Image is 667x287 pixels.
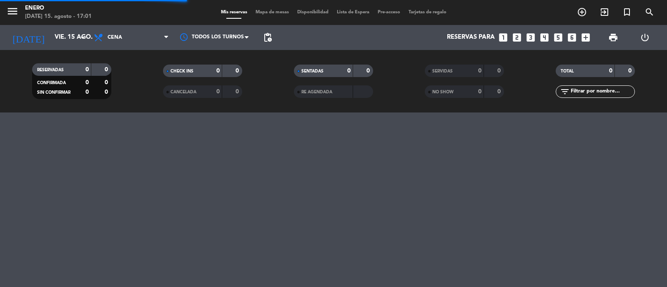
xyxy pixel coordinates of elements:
[644,7,654,17] i: search
[85,80,89,85] strong: 0
[478,89,481,95] strong: 0
[432,90,454,94] span: NO SHOW
[333,10,374,15] span: Lista de Espera
[447,34,495,41] span: Reservas para
[236,68,241,74] strong: 0
[217,10,251,15] span: Mis reservas
[497,89,502,95] strong: 0
[171,69,193,73] span: CHECK INS
[37,90,70,95] span: SIN CONFIRMAR
[105,67,110,72] strong: 0
[347,68,351,74] strong: 0
[432,69,453,73] span: SERVIDAS
[512,32,522,43] i: looks_two
[577,7,587,17] i: add_circle_outline
[622,7,632,17] i: turned_in_not
[580,32,591,43] i: add_box
[25,12,92,21] div: [DATE] 15. agosto - 17:01
[539,32,550,43] i: looks_4
[525,32,536,43] i: looks_3
[404,10,451,15] span: Tarjetas de regalo
[553,32,564,43] i: looks_5
[78,32,88,42] i: arrow_drop_down
[105,89,110,95] strong: 0
[640,32,650,42] i: power_settings_new
[567,32,577,43] i: looks_6
[236,89,241,95] strong: 0
[6,5,19,17] i: menu
[216,89,220,95] strong: 0
[108,35,122,40] span: Cena
[85,67,89,72] strong: 0
[6,5,19,20] button: menu
[293,10,333,15] span: Disponibilidad
[561,69,574,73] span: TOTAL
[374,10,404,15] span: Pre-acceso
[301,90,332,94] span: RE AGENDADA
[301,69,323,73] span: SENTADAS
[25,4,92,12] div: Enero
[37,81,66,85] span: CONFIRMADA
[497,68,502,74] strong: 0
[609,68,612,74] strong: 0
[608,32,618,42] span: print
[251,10,293,15] span: Mapa de mesas
[560,87,570,97] i: filter_list
[599,7,609,17] i: exit_to_app
[263,32,273,42] span: pending_actions
[498,32,509,43] i: looks_one
[570,87,634,96] input: Filtrar por nombre...
[85,89,89,95] strong: 0
[6,28,50,47] i: [DATE]
[105,80,110,85] strong: 0
[628,68,633,74] strong: 0
[629,25,661,50] div: LOG OUT
[216,68,220,74] strong: 0
[478,68,481,74] strong: 0
[171,90,196,94] span: CANCELADA
[37,68,64,72] span: RESERVADAS
[366,68,371,74] strong: 0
